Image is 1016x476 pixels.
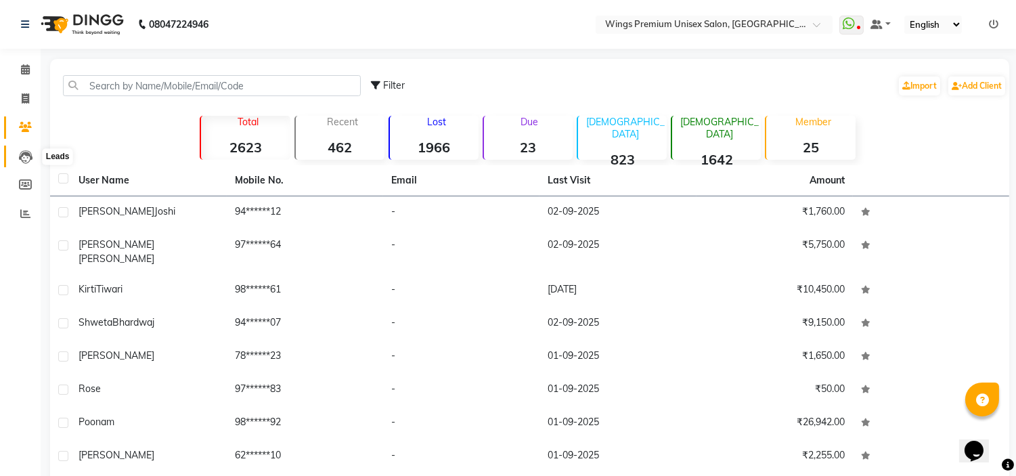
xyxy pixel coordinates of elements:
[383,230,539,274] td: -
[697,407,853,440] td: ₹26,942.00
[766,139,855,156] strong: 25
[79,205,154,217] span: [PERSON_NAME]
[899,77,940,95] a: Import
[578,151,667,168] strong: 823
[539,165,696,196] th: Last Visit
[539,440,696,473] td: 01-09-2025
[697,307,853,341] td: ₹9,150.00
[112,316,154,328] span: Bhardwaj
[149,5,208,43] b: 08047224946
[697,374,853,407] td: ₹50.00
[301,116,384,128] p: Recent
[43,149,73,165] div: Leads
[697,440,853,473] td: ₹2,255.00
[539,374,696,407] td: 01-09-2025
[35,5,127,43] img: logo
[583,116,667,140] p: [DEMOGRAPHIC_DATA]
[383,165,539,196] th: Email
[154,205,175,217] span: Joshi
[79,383,101,395] span: Rose
[201,139,290,156] strong: 2623
[539,196,696,230] td: 02-09-2025
[383,196,539,230] td: -
[678,116,761,140] p: [DEMOGRAPHIC_DATA]
[801,165,853,196] th: Amount
[948,77,1005,95] a: Add Client
[772,116,855,128] p: Member
[63,75,361,96] input: Search by Name/Mobile/Email/Code
[697,230,853,274] td: ₹5,750.00
[227,165,383,196] th: Mobile No.
[79,283,96,295] span: Kirti
[96,283,123,295] span: Tiwari
[206,116,290,128] p: Total
[484,139,573,156] strong: 23
[539,407,696,440] td: 01-09-2025
[672,151,761,168] strong: 1642
[79,349,154,362] span: [PERSON_NAME]
[697,274,853,307] td: ₹10,450.00
[383,274,539,307] td: -
[70,165,227,196] th: User Name
[79,416,114,428] span: Poonam
[383,440,539,473] td: -
[79,238,154,251] span: [PERSON_NAME]
[383,374,539,407] td: -
[697,341,853,374] td: ₹1,650.00
[697,196,853,230] td: ₹1,760.00
[383,307,539,341] td: -
[383,341,539,374] td: -
[390,139,479,156] strong: 1966
[395,116,479,128] p: Lost
[487,116,573,128] p: Due
[539,230,696,274] td: 02-09-2025
[79,253,154,265] span: [PERSON_NAME]
[539,274,696,307] td: [DATE]
[79,449,154,461] span: [PERSON_NAME]
[539,307,696,341] td: 02-09-2025
[296,139,384,156] strong: 462
[383,407,539,440] td: -
[959,422,1002,462] iframe: chat widget
[79,316,112,328] span: Shweta
[539,341,696,374] td: 01-09-2025
[383,79,405,91] span: Filter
